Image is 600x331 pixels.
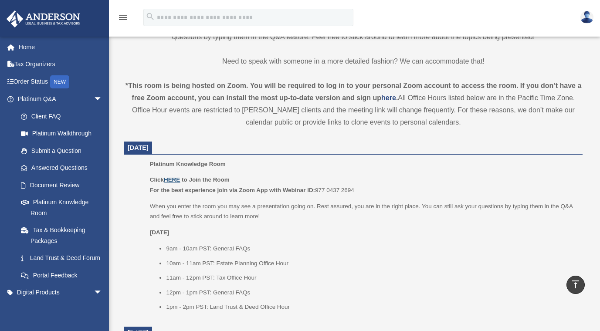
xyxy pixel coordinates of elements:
[396,94,398,101] strong: .
[166,243,576,254] li: 9am - 10am PST: General FAQs
[12,159,115,177] a: Answered Questions
[118,15,128,23] a: menu
[166,287,576,298] li: 12pm - 1pm PST: General FAQs
[150,201,576,222] p: When you enter the room you may see a presentation going on. Rest assured, you are in the right p...
[150,176,182,183] b: Click
[381,94,396,101] a: here
[6,284,115,301] a: Digital Productsarrow_drop_down
[150,175,576,195] p: 977 0437 2694
[12,108,115,125] a: Client FAQ
[182,176,230,183] b: to Join the Room
[150,187,315,193] b: For the best experience join via Zoom App with Webinar ID:
[166,302,576,312] li: 1pm - 2pm PST: Land Trust & Deed Office Hour
[570,279,581,290] i: vertical_align_top
[118,12,128,23] i: menu
[124,55,583,68] p: Need to speak with someone in a more detailed fashion? We can accommodate that!
[12,176,115,194] a: Document Review
[125,82,582,101] strong: *This room is being hosted on Zoom. You will be required to log in to your personal Zoom account ...
[580,11,593,24] img: User Pic
[6,301,115,318] a: My Entitiesarrow_drop_down
[128,144,149,151] span: [DATE]
[164,176,180,183] a: HERE
[6,91,115,108] a: Platinum Q&Aarrow_drop_down
[6,38,115,56] a: Home
[6,73,115,91] a: Order StatusNEW
[94,91,111,108] span: arrow_drop_down
[566,276,585,294] a: vertical_align_top
[94,284,111,302] span: arrow_drop_down
[124,80,583,128] div: All Office Hours listed below are in the Pacific Time Zone. Office Hour events are restricted to ...
[12,250,115,267] a: Land Trust & Deed Forum
[4,10,83,27] img: Anderson Advisors Platinum Portal
[150,161,226,167] span: Platinum Knowledge Room
[50,75,69,88] div: NEW
[150,229,169,236] u: [DATE]
[12,142,115,159] a: Submit a Question
[12,194,111,222] a: Platinum Knowledge Room
[146,12,155,21] i: search
[94,301,111,319] span: arrow_drop_down
[12,222,115,250] a: Tax & Bookkeeping Packages
[6,56,115,73] a: Tax Organizers
[12,267,115,284] a: Portal Feedback
[166,258,576,269] li: 10am - 11am PST: Estate Planning Office Hour
[12,125,115,142] a: Platinum Walkthrough
[166,273,576,283] li: 11am - 12pm PST: Tax Office Hour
